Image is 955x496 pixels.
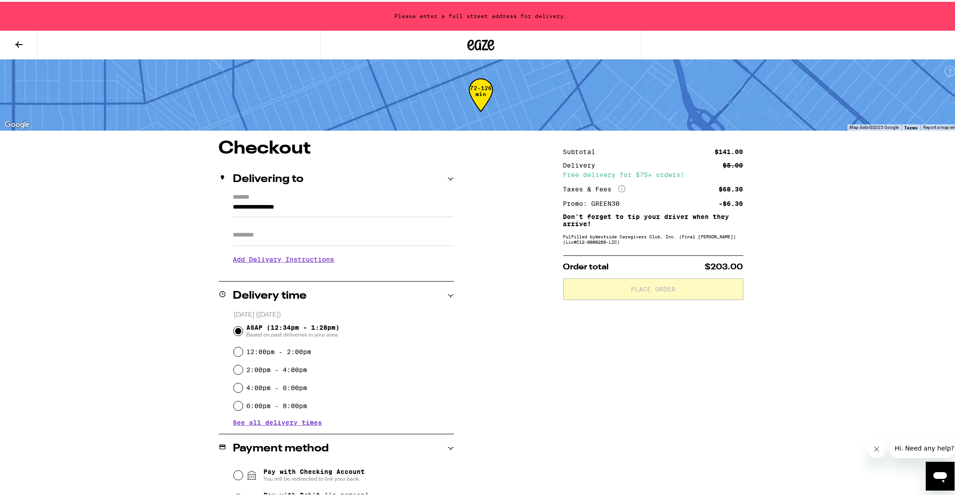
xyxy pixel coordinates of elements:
[563,211,743,226] p: Don't forget to tip your driver when they arrive!
[723,160,743,167] div: $5.00
[563,183,625,191] div: Taxes & Fees
[889,437,955,456] iframe: Message from company
[705,261,743,269] span: $203.00
[246,322,339,337] span: ASAP (12:34pm - 1:28pm)
[469,83,493,117] div: 72-126 min
[234,309,454,318] p: [DATE] ([DATE])
[563,160,602,167] div: Delivery
[563,199,626,205] div: Promo: GREEN30
[233,268,454,275] p: We'll contact you at [PHONE_NUMBER] when we arrive
[719,199,743,205] div: -$6.30
[631,284,675,291] span: Place Order
[719,184,743,191] div: $68.30
[850,123,899,128] span: Map data ©2025 Google
[904,123,918,128] a: Terms
[246,346,311,354] label: 12:00pm - 2:00pm
[715,147,743,153] div: $141.00
[233,172,304,183] h2: Delivering to
[563,261,609,269] span: Order total
[263,466,365,481] span: Pay with Checking Account
[219,138,454,156] h1: Checkout
[868,438,886,456] iframe: Close message
[926,460,955,489] iframe: Button to launch messaging window
[233,289,307,300] h2: Delivery time
[246,329,339,337] span: Based on past deliveries in your area
[563,277,743,298] button: Place Order
[2,117,32,129] a: Open this area in Google Maps (opens a new window)
[563,147,602,153] div: Subtotal
[233,247,454,268] h3: Add Delivery Instructions
[563,170,743,176] div: Free delivery for $75+ orders!
[246,400,307,408] label: 6:00pm - 8:00pm
[233,441,329,452] h2: Payment method
[263,473,365,481] span: You will be redirected to link your bank
[246,382,307,390] label: 4:00pm - 6:00pm
[233,418,322,424] button: See all delivery times
[246,364,307,372] label: 2:00pm - 4:00pm
[2,117,32,129] img: Google
[563,232,743,243] div: Fulfilled by Westside Caregivers Club, Inc. (Final [PERSON_NAME]) (Lic# C12-0000266-LIC )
